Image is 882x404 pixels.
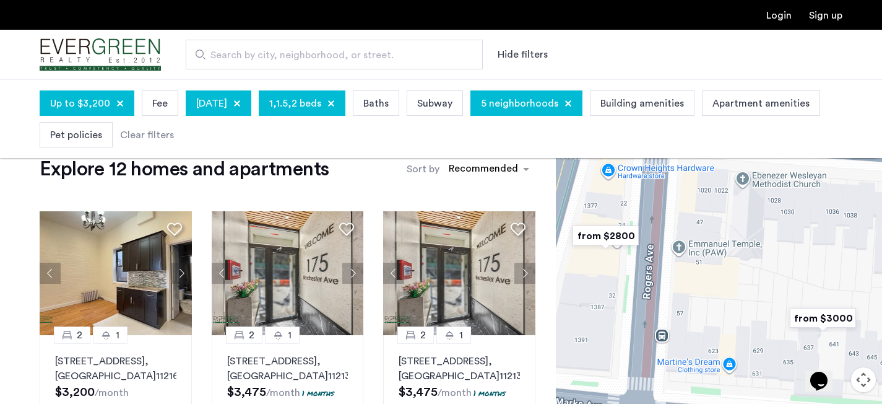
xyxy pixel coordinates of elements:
[481,96,558,111] span: 5 neighborhoods
[407,162,439,177] label: Sort by
[766,11,792,20] a: Login
[227,354,348,384] p: [STREET_ADDRESS] 11213
[383,211,535,335] img: 66a1adb6-6608-43dd-a245-dc7333f8b390_638917483563643991.png
[50,128,102,143] span: Pet policies
[40,157,329,182] h1: Explore 12 homes and apartments
[212,263,233,284] button: Previous apartment
[196,96,227,111] span: [DATE]
[40,32,161,78] img: logo
[249,328,254,343] span: 2
[809,11,842,20] a: Registration
[95,388,129,398] sub: /month
[383,263,404,284] button: Previous apartment
[40,32,161,78] a: Cazamio Logo
[399,386,438,398] span: $3,475
[459,328,463,343] span: 1
[116,328,119,343] span: 1
[342,263,363,284] button: Next apartment
[212,211,364,335] img: 66a1adb6-6608-43dd-a245-dc7333f8b390_638917483563643991.png
[40,263,61,284] button: Previous apartment
[171,263,192,284] button: Next apartment
[288,328,292,343] span: 1
[50,96,110,111] span: Up to $3,200
[514,263,535,284] button: Next apartment
[447,161,518,179] div: Recommended
[152,96,168,111] span: Fee
[363,96,389,111] span: Baths
[186,40,483,69] input: Apartment Search
[805,354,845,392] iframe: chat widget
[498,47,548,62] button: Show or hide filters
[40,211,192,335] img: 2010_638485458974745088.jpeg
[399,354,520,384] p: [STREET_ADDRESS] 11213
[55,386,95,398] span: $3,200
[55,354,176,384] p: [STREET_ADDRESS] 11216
[443,158,535,180] ng-select: sort-apartment
[851,367,876,392] button: Map camera controls
[77,328,82,343] span: 2
[269,96,321,111] span: 1,1.5,2 beds
[420,328,426,343] span: 2
[417,96,452,111] span: Subway
[438,388,472,398] sub: /month
[568,222,644,250] div: from $2800
[712,96,810,111] span: Apartment amenities
[227,386,266,398] span: $3,475
[785,304,861,332] div: from $3000
[210,48,448,63] span: Search by city, neighborhood, or street.
[266,388,300,398] sub: /month
[120,128,174,143] div: Clear filters
[600,96,684,111] span: Building amenities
